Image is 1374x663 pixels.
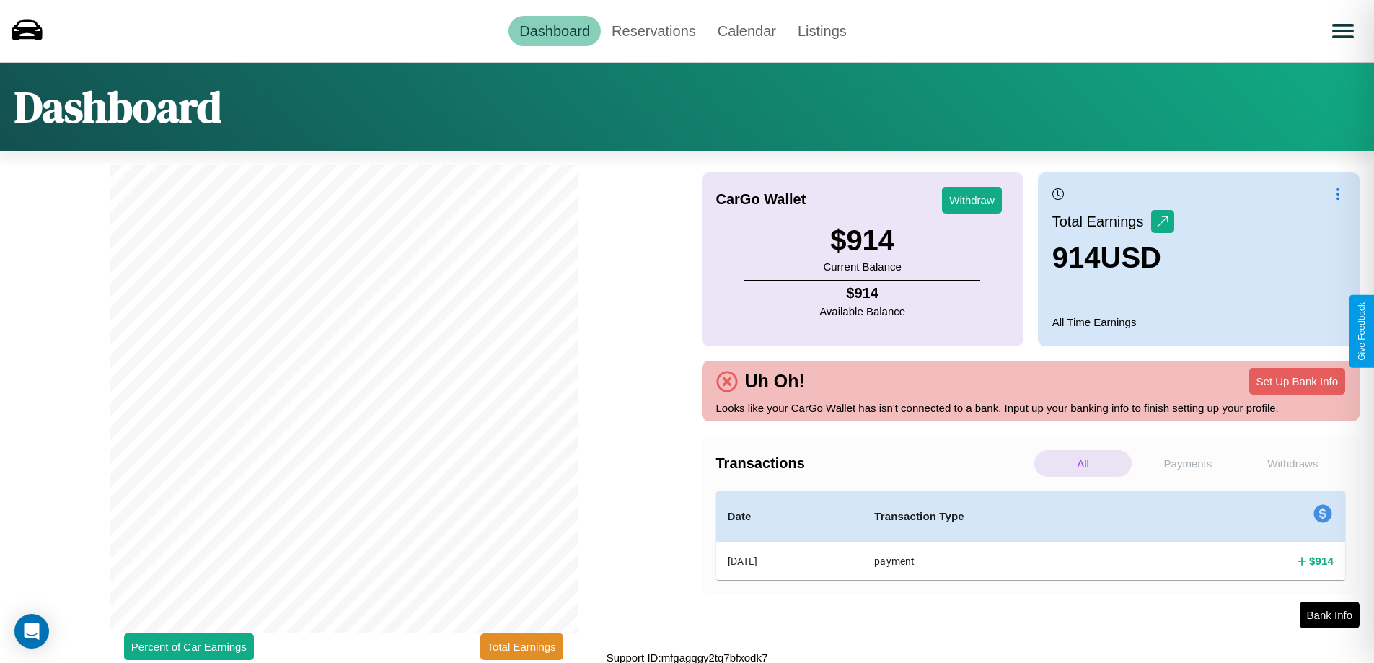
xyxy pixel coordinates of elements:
[716,491,1346,580] table: simple table
[707,16,787,46] a: Calendar
[819,285,905,302] h4: $ 914
[728,508,852,525] h4: Date
[1244,450,1342,477] p: Withdraws
[823,224,901,257] h3: $ 914
[480,633,563,660] button: Total Earnings
[863,542,1174,581] th: payment
[508,16,601,46] a: Dashboard
[716,398,1346,418] p: Looks like your CarGo Wallet has isn't connected to a bank. Input up your banking info to finish ...
[819,302,905,321] p: Available Balance
[1309,553,1334,568] h4: $ 914
[1139,450,1236,477] p: Payments
[738,371,812,392] h4: Uh Oh!
[1323,11,1363,51] button: Open menu
[14,77,221,136] h1: Dashboard
[716,542,863,581] th: [DATE]
[787,16,858,46] a: Listings
[1052,312,1345,332] p: All Time Earnings
[1249,368,1345,395] button: Set Up Bank Info
[716,191,806,208] h4: CarGo Wallet
[1052,208,1151,234] p: Total Earnings
[1300,602,1360,628] button: Bank Info
[14,614,49,649] div: Open Intercom Messenger
[874,508,1163,525] h4: Transaction Type
[124,633,254,660] button: Percent of Car Earnings
[1357,302,1367,361] div: Give Feedback
[1052,242,1174,274] h3: 914 USD
[823,257,901,276] p: Current Balance
[942,187,1002,214] button: Withdraw
[716,455,1031,472] h4: Transactions
[1034,450,1132,477] p: All
[601,16,707,46] a: Reservations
